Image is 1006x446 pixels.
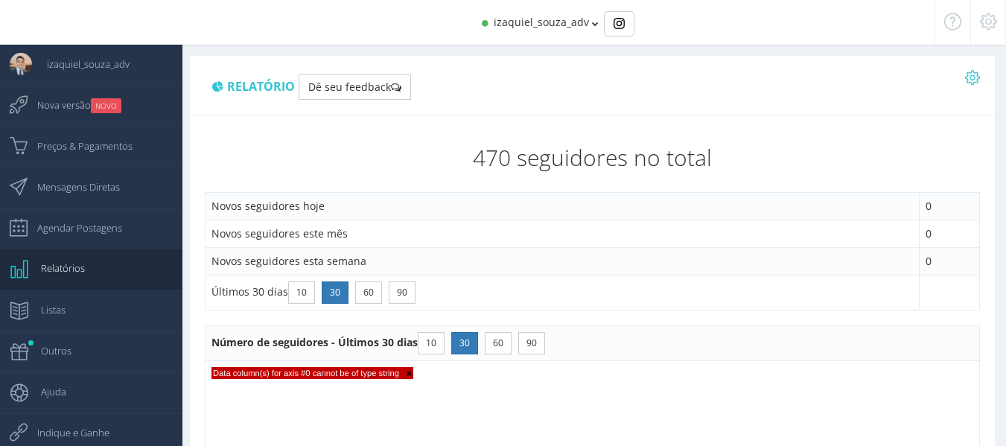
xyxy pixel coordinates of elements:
[920,220,980,248] td: 0
[206,275,920,310] td: Últimos 30 dias
[91,98,121,113] small: NOVO
[322,281,348,304] button: 30
[32,45,130,83] span: izaquiel_souza_adv
[206,220,920,248] td: Novos seguidores este mês
[355,281,382,304] button: 60
[211,335,549,349] span: Número de seguidores - Últimos 30 dias
[10,53,32,75] img: User Image
[22,86,121,124] span: Nova versão
[418,332,445,354] button: 10
[227,78,295,95] span: Relatório
[299,74,411,100] button: Dê seu feedback
[26,249,85,287] span: Relatórios
[399,369,412,379] span: ×
[26,332,71,369] span: Outros
[22,127,133,165] span: Preços & Pagamentos
[451,332,478,354] button: 30
[518,332,545,354] button: 90
[288,281,315,304] button: 10
[26,373,66,410] span: Ajuda
[604,11,634,36] div: Basic example
[22,209,122,246] span: Agendar Postagens
[920,193,980,220] td: 0
[920,248,980,275] td: 0
[22,168,120,206] span: Mensagens Diretas
[892,401,991,439] iframe: Abre um widget para que você possa encontrar mais informações
[485,332,512,354] button: 60
[494,15,589,29] span: izaquiel_souza_adv
[211,367,413,379] span: Data column(s) for axis #0 cannot be of type string
[26,291,66,328] span: Listas
[389,281,416,304] button: 90
[614,18,625,29] img: Instagram_simple_icon.svg
[205,145,980,170] h2: 470 seguidores no total
[206,193,920,220] td: Novos seguidores hoje
[206,248,920,275] td: Novos seguidores esta semana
